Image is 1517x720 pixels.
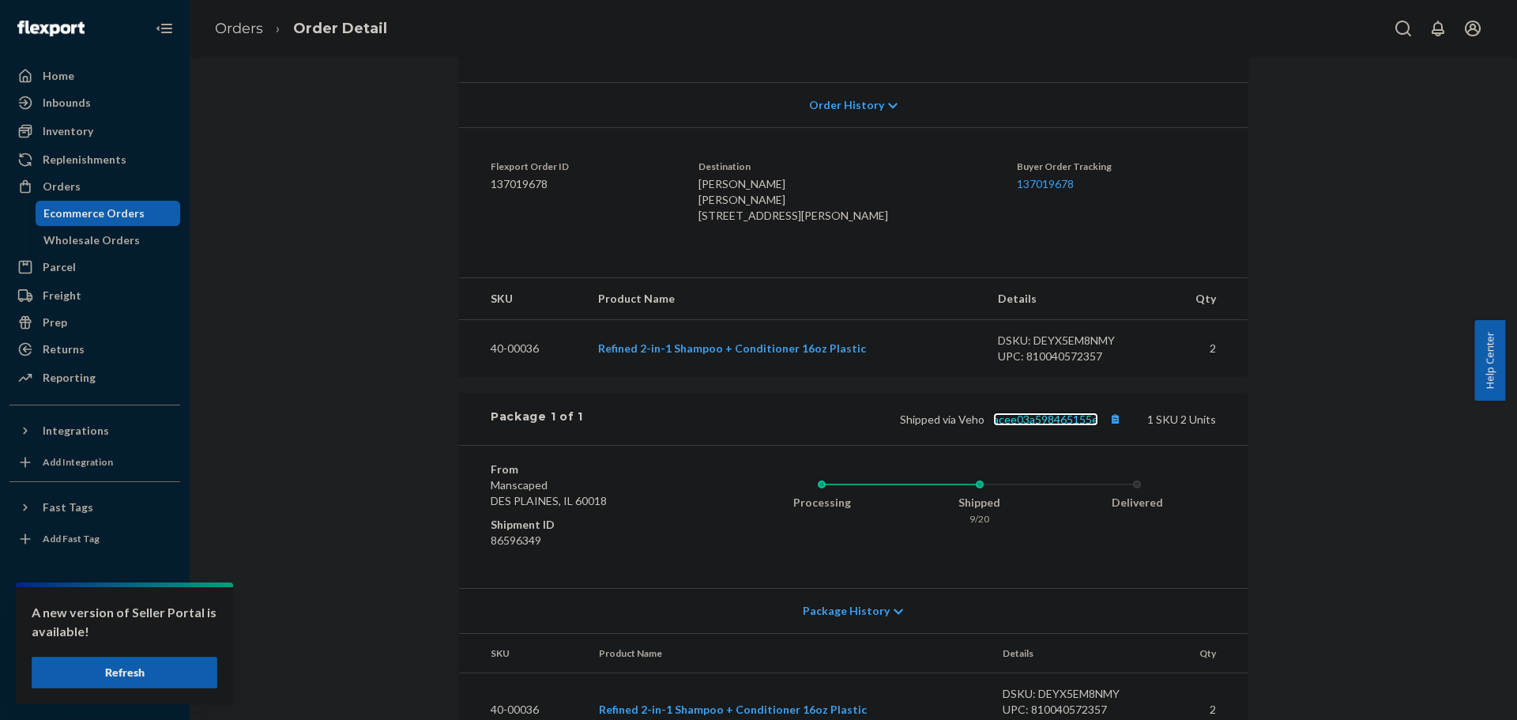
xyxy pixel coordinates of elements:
[43,423,109,439] div: Integrations
[43,370,96,386] div: Reporting
[1387,13,1419,44] button: Open Search Box
[1164,634,1248,673] th: Qty
[43,532,100,545] div: Add Fast Tag
[9,63,180,89] a: Home
[43,95,91,111] div: Inbounds
[32,657,217,688] button: Refresh
[43,288,81,303] div: Freight
[1003,686,1151,702] div: DSKU: DEYX5EM8NMY
[32,603,217,641] p: A new version of Seller Portal is available!
[9,418,180,443] button: Integrations
[43,68,74,84] div: Home
[9,676,180,701] button: Give Feedback
[43,123,93,139] div: Inventory
[9,119,180,144] a: Inventory
[743,495,901,511] div: Processing
[9,337,180,362] a: Returns
[1017,177,1074,190] a: 137019678
[149,13,180,44] button: Close Navigation
[1017,160,1216,173] dt: Buyer Order Tracking
[9,147,180,172] a: Replenishments
[43,232,140,248] div: Wholesale Orders
[459,320,585,378] td: 40-00036
[1422,13,1454,44] button: Open notifications
[43,455,113,469] div: Add Integration
[585,278,986,320] th: Product Name
[803,603,890,619] span: Package History
[43,315,67,330] div: Prep
[17,21,85,36] img: Flexport logo
[599,703,867,716] a: Refined 2-in-1 Shampoo + Conditioner 16oz Plastic
[998,349,1146,364] div: UPC: 810040572357
[990,634,1164,673] th: Details
[1457,13,1489,44] button: Open account menu
[43,205,145,221] div: Ecommerce Orders
[1474,320,1505,401] button: Help Center
[1003,702,1151,718] div: UPC: 810040572357
[698,177,888,222] span: [PERSON_NAME] [PERSON_NAME] [STREET_ADDRESS][PERSON_NAME]
[491,409,583,429] div: Package 1 of 1
[491,462,679,477] dt: From
[459,634,586,673] th: SKU
[293,20,387,37] a: Order Detail
[586,634,990,673] th: Product Name
[1105,409,1125,429] button: Copy tracking number
[598,341,866,355] a: Refined 2-in-1 Shampoo + Conditioner 16oz Plastic
[1159,278,1248,320] th: Qty
[491,517,679,533] dt: Shipment ID
[36,201,181,226] a: Ecommerce Orders
[43,499,93,515] div: Fast Tags
[1058,495,1216,511] div: Delivered
[9,310,180,335] a: Prep
[901,495,1059,511] div: Shipped
[9,365,180,390] a: Reporting
[9,254,180,280] a: Parcel
[36,228,181,253] a: Wholesale Orders
[901,512,1059,526] div: 9/20
[9,174,180,199] a: Orders
[491,160,673,173] dt: Flexport Order ID
[583,409,1216,429] div: 1 SKU 2 Units
[459,278,585,320] th: SKU
[900,413,1125,426] span: Shipped via Veho
[9,649,180,674] a: Help Center
[9,622,180,647] a: Talk to Support
[9,495,180,520] button: Fast Tags
[998,333,1146,349] div: DSKU: DEYX5EM8NMY
[698,160,992,173] dt: Destination
[9,283,180,308] a: Freight
[491,478,607,507] span: Manscaped DES PLAINES, IL 60018
[491,176,673,192] dd: 137019678
[43,179,81,194] div: Orders
[993,413,1098,426] a: acee03a598465155e
[491,533,679,548] dd: 86596349
[202,6,400,52] ol: breadcrumbs
[215,20,263,37] a: Orders
[43,341,85,357] div: Returns
[809,97,884,113] span: Order History
[1159,320,1248,378] td: 2
[43,259,76,275] div: Parcel
[985,278,1159,320] th: Details
[9,450,180,475] a: Add Integration
[43,152,126,168] div: Replenishments
[9,90,180,115] a: Inbounds
[9,595,180,620] a: Settings
[9,526,180,552] a: Add Fast Tag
